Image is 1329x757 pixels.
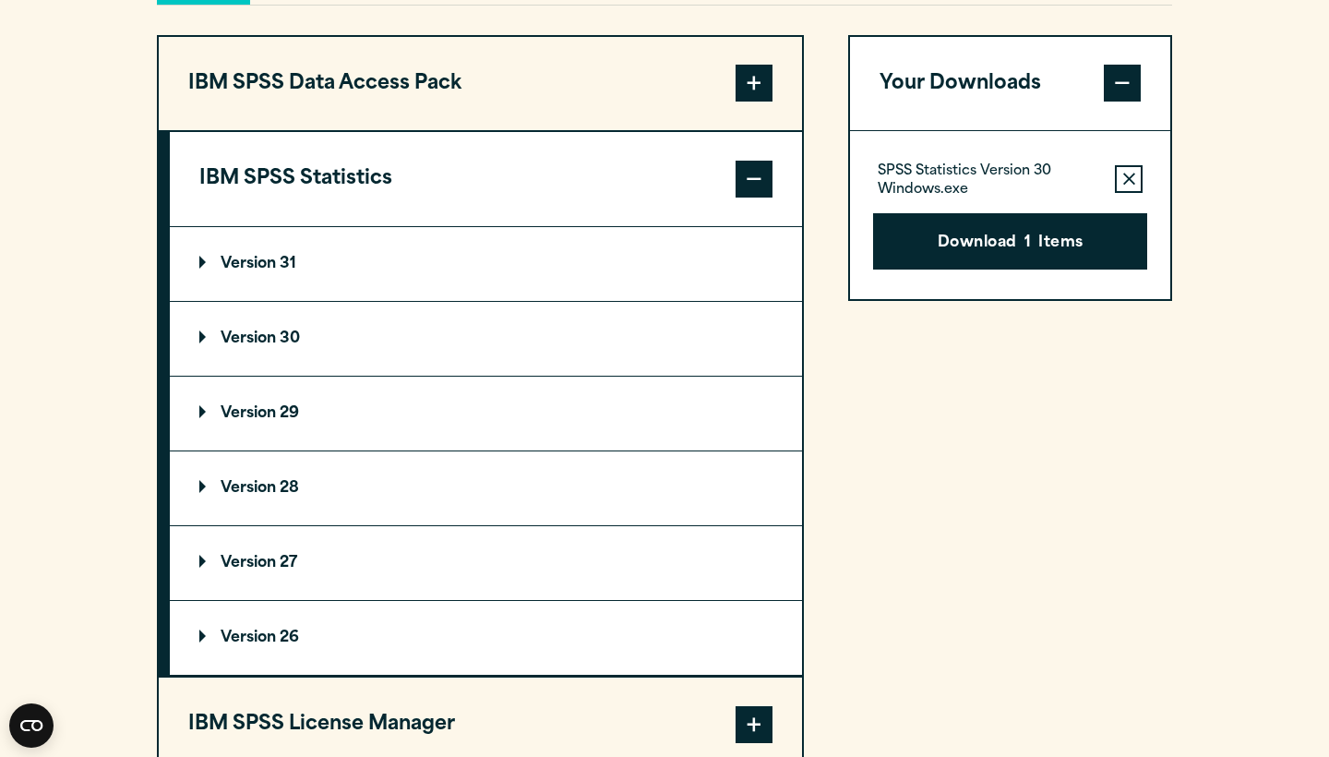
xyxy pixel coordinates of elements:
[199,257,296,271] p: Version 31
[170,132,802,226] button: IBM SPSS Statistics
[199,331,300,346] p: Version 30
[1024,232,1031,256] span: 1
[199,481,299,496] p: Version 28
[878,162,1100,199] p: SPSS Statistics Version 30 Windows.exe
[170,302,802,376] summary: Version 30
[170,601,802,675] summary: Version 26
[199,631,299,645] p: Version 26
[199,556,297,571] p: Version 27
[850,37,1170,131] button: Your Downloads
[873,213,1147,270] button: Download1Items
[170,451,802,525] summary: Version 28
[9,703,54,748] button: Open CMP widget
[170,377,802,451] summary: Version 29
[850,130,1170,299] div: Your Downloads
[159,37,802,131] button: IBM SPSS Data Access Pack
[170,227,802,301] summary: Version 31
[199,406,299,421] p: Version 29
[170,226,802,676] div: IBM SPSS Statistics
[170,526,802,600] summary: Version 27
